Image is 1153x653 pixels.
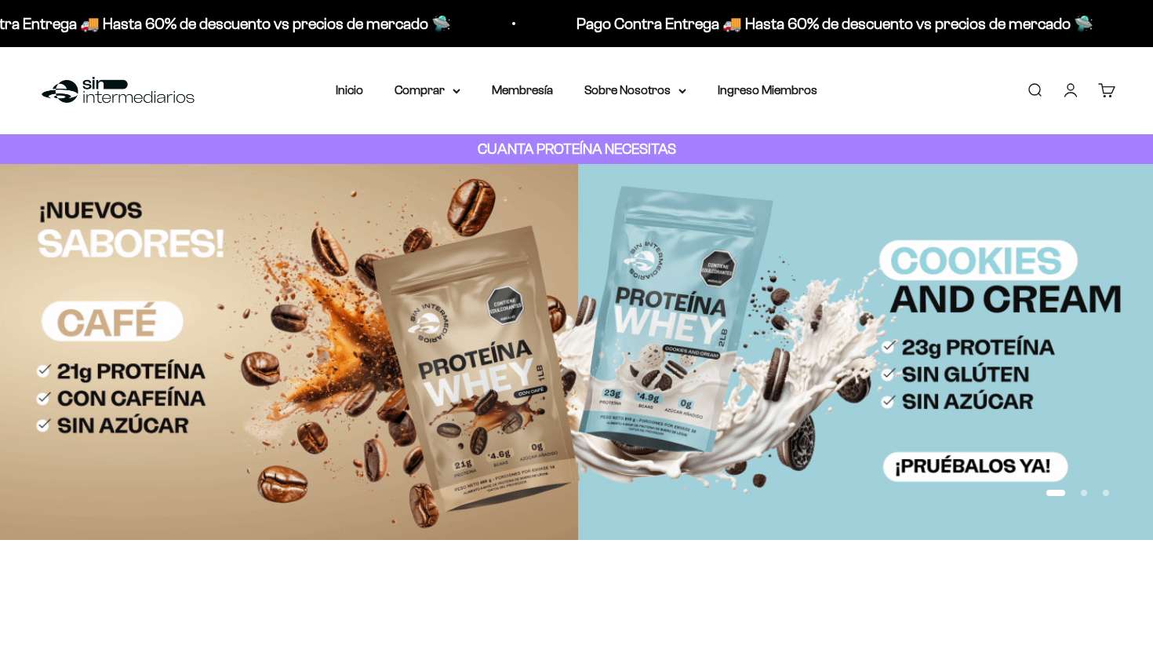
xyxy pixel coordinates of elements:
a: Inicio [336,83,363,97]
strong: CUANTA PROTEÍNA NECESITAS [478,140,676,157]
a: Ingreso Miembros [718,83,817,97]
a: Membresía [492,83,553,97]
p: Pago Contra Entrega 🚚 Hasta 60% de descuento vs precios de mercado 🛸 [576,11,1093,36]
summary: Sobre Nosotros [584,80,686,100]
summary: Comprar [395,80,460,100]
